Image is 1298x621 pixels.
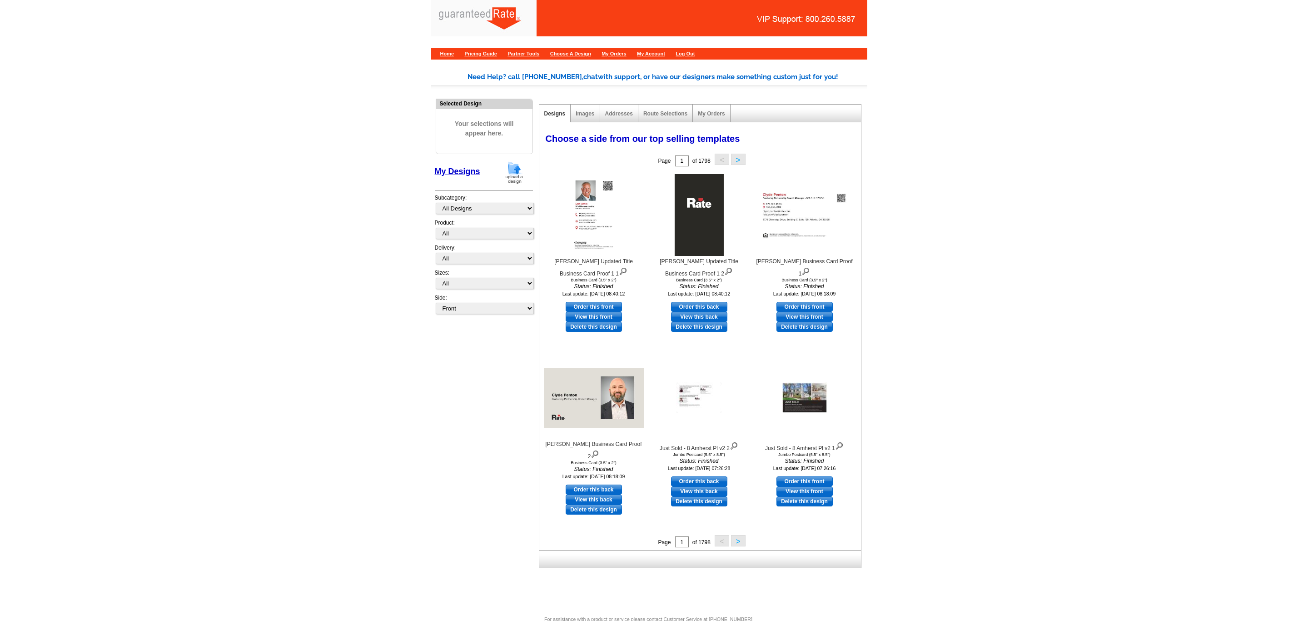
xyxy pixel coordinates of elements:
[776,486,833,496] a: View this front
[605,110,633,117] a: Addresses
[692,158,711,164] span: of 1798
[755,257,855,278] div: [PERSON_NAME] Business Card Proof 1
[583,73,598,81] span: chat
[602,51,626,56] a: My Orders
[773,466,836,471] small: Last update: [DATE] 07:26:16
[550,51,591,56] a: Choose A Design
[544,278,644,282] div: Business Card (3.5" x 2")
[776,476,833,486] a: use this design
[435,167,480,176] a: My Designs
[730,440,738,450] img: view design details
[576,110,594,117] a: Images
[755,278,855,282] div: Business Card (3.5" x 2")
[440,51,454,56] a: Home
[637,51,665,56] a: My Account
[671,496,727,506] a: Delete this design
[674,174,723,256] img: Dan Amis Updated Title Business Card Proof 1 2
[562,291,625,296] small: Last update: [DATE] 08:40:12
[502,161,526,184] img: upload-design
[668,466,731,471] small: Last update: [DATE] 07:26:28
[676,51,695,56] a: Log Out
[649,457,749,465] i: Status: Finished
[692,539,711,546] span: of 1798
[544,461,644,465] div: Business Card (3.5" x 2")
[435,269,533,294] div: Sizes:
[544,368,644,428] img: Clyde Penton Business Card Proof 2
[566,485,622,495] a: use this design
[649,452,749,457] div: Jumbo Postcard (5.5" x 8.5")
[724,265,733,275] img: view design details
[544,465,644,473] i: Status: Finished
[544,282,644,290] i: Status: Finished
[649,257,749,278] div: [PERSON_NAME] Updated Title Business Card Proof 1 2
[755,452,855,457] div: Jumbo Postcard (5.5" x 8.5")
[546,134,740,144] span: Choose a side from our top selling templates
[776,496,833,506] a: Delete this design
[755,282,855,290] i: Status: Finished
[591,448,599,458] img: view design details
[435,294,533,315] div: Side:
[676,382,722,413] img: Just Sold - 8 Amherst Pl v2 2
[464,51,497,56] a: Pricing Guide
[773,291,836,296] small: Last update: [DATE] 08:18:09
[436,99,532,108] div: Selected Design
[544,110,566,117] a: Designs
[643,110,687,117] a: Route Selections
[619,265,627,275] img: view design details
[467,72,867,82] div: Need Help? call [PHONE_NUMBER], with support, or have our designers make something custom just fo...
[715,535,729,546] button: <
[755,440,855,452] div: Just Sold - 8 Amherst Pl v2 1
[782,382,827,413] img: Just Sold - 8 Amherst Pl v2 1
[658,158,671,164] span: Page
[835,440,844,450] img: view design details
[755,457,855,465] i: Status: Finished
[562,474,625,479] small: Last update: [DATE] 08:18:09
[569,174,618,256] img: Dan Amis Updated Title Business Card Proof 1 1
[507,51,539,56] a: Partner Tools
[776,322,833,332] a: Delete this design
[671,476,727,486] a: use this design
[435,244,533,269] div: Delivery:
[715,154,729,165] button: <
[649,278,749,282] div: Business Card (3.5" x 2")
[566,312,622,322] a: View this front
[1170,592,1298,621] iframe: LiveChat chat widget
[801,265,810,275] img: view design details
[566,505,622,515] a: Delete this design
[566,302,622,312] a: use this design
[671,302,727,312] a: use this design
[435,219,533,244] div: Product:
[731,154,746,165] button: >
[698,110,725,117] a: My Orders
[443,110,526,147] span: Your selections will appear here.
[566,495,622,505] a: View this back
[671,322,727,332] a: Delete this design
[566,322,622,332] a: Delete this design
[658,539,671,546] span: Page
[544,440,644,461] div: [PERSON_NAME] Business Card Proof 2
[435,194,533,219] div: Subcategory:
[776,302,833,312] a: use this design
[668,291,731,296] small: Last update: [DATE] 08:40:12
[649,440,749,452] div: Just Sold - 8 Amherst Pl v2 2
[755,185,855,245] img: Clyde Penton Business Card Proof 1
[731,535,746,546] button: >
[649,282,749,290] i: Status: Finished
[671,486,727,496] a: View this back
[544,257,644,278] div: [PERSON_NAME] Updated Title Business Card Proof 1 1
[671,312,727,322] a: View this back
[776,312,833,322] a: View this front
